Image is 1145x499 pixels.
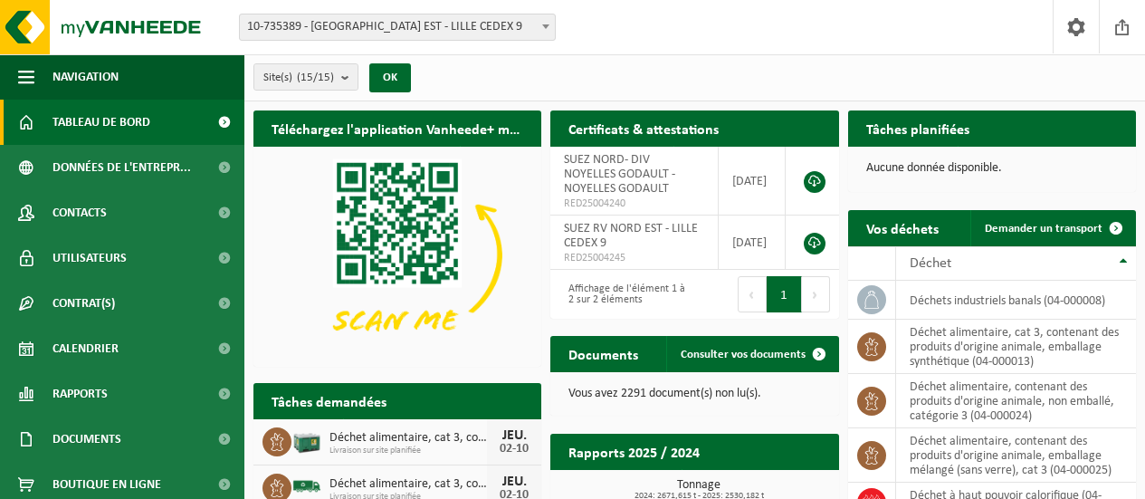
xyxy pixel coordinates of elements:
[240,14,555,40] span: 10-735389 - SUEZ RV NORD EST - LILLE CEDEX 9
[550,110,737,146] h2: Certificats & attestations
[564,222,698,250] span: SUEZ RV NORD EST - LILLE CEDEX 9
[52,54,119,100] span: Navigation
[291,425,322,456] img: PB-LB-0680-HPE-GN-01
[767,276,802,312] button: 1
[550,336,656,371] h2: Documents
[253,110,541,146] h2: Téléchargez l'application Vanheede+ maintenant!
[866,162,1118,175] p: Aucune donnée disponible.
[910,256,951,271] span: Déchet
[896,281,1136,320] td: déchets industriels banals (04-000008)
[329,431,487,446] span: Déchet alimentaire, cat 3, contenant des produits d'origine animale, emballage s...
[52,371,108,417] span: Rapports
[681,349,806,360] span: Consulter vos documents
[369,63,411,92] button: OK
[738,276,767,312] button: Previous
[550,434,718,469] h2: Rapports 2025 / 2024
[896,374,1136,428] td: déchet alimentaire, contenant des produits d'origine animale, non emballé, catégorie 3 (04-000024)
[52,100,150,145] span: Tableau de bord
[253,63,358,91] button: Site(s)(15/15)
[52,326,119,371] span: Calendrier
[253,383,405,418] h2: Tâches demandées
[559,274,685,314] div: Affichage de l'élément 1 à 2 sur 2 éléments
[263,64,334,91] span: Site(s)
[52,145,191,190] span: Données de l'entrepr...
[564,251,703,265] span: RED25004245
[52,190,107,235] span: Contacts
[52,281,115,326] span: Contrat(s)
[802,276,830,312] button: Next
[970,210,1134,246] a: Demander un transport
[52,235,127,281] span: Utilisateurs
[52,417,121,462] span: Documents
[329,446,487,456] span: Livraison sur site planifiée
[666,336,837,372] a: Consulter vos documents
[568,388,820,400] p: Vous avez 2291 document(s) non lu(s).
[253,147,541,363] img: Download de VHEPlus App
[719,147,786,216] td: [DATE]
[564,153,675,196] span: SUEZ NORD- DIV NOYELLES GODAULT - NOYELLES GODAULT
[896,320,1136,374] td: déchet alimentaire, cat 3, contenant des produits d'origine animale, emballage synthétique (04-00...
[9,459,302,499] iframe: chat widget
[564,197,703,211] span: RED25004240
[719,216,786,270] td: [DATE]
[239,14,556,41] span: 10-735389 - SUEZ RV NORD EST - LILLE CEDEX 9
[329,477,487,492] span: Déchet alimentaire, cat 3, contenant des produits d'origine animale, emballage s...
[496,428,532,443] div: JEU.
[848,210,957,245] h2: Vos déchets
[896,428,1136,483] td: déchet alimentaire, contenant des produits d'origine animale, emballage mélangé (sans verre), cat...
[496,475,532,489] div: JEU.
[985,223,1102,235] span: Demander un transport
[496,443,532,456] div: 02-10
[848,110,988,146] h2: Tâches planifiées
[297,72,334,83] count: (15/15)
